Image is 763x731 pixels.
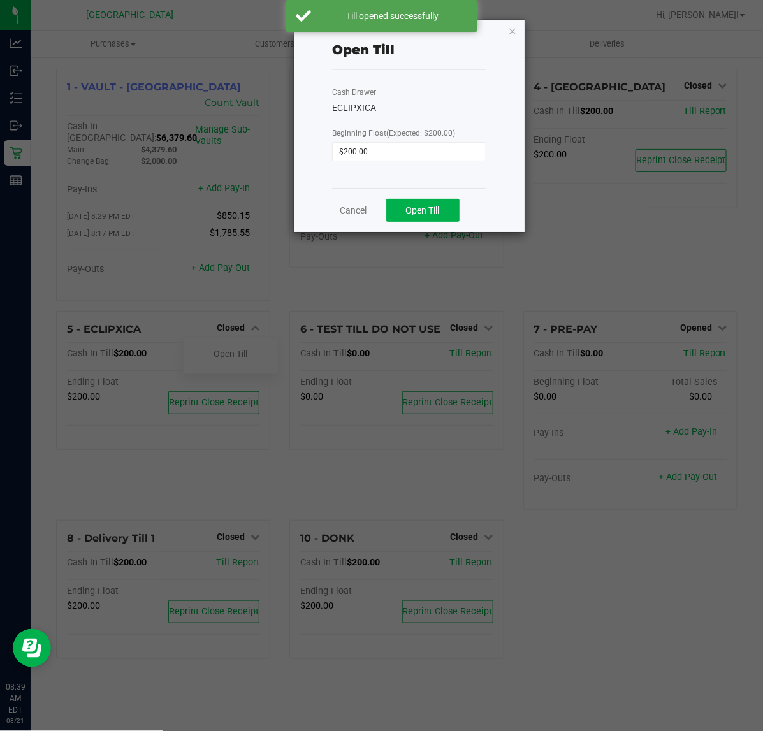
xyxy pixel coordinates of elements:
button: Open Till [386,199,460,222]
div: Open Till [332,40,395,59]
label: Cash Drawer [332,87,376,98]
div: ECLIPXICA [332,101,486,115]
span: Beginning Float [332,129,455,138]
span: (Expected: $200.00) [386,129,455,138]
iframe: Resource center [13,629,51,667]
div: Till opened successfully [318,10,468,22]
a: Cancel [340,204,367,217]
span: Open Till [406,205,440,215]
